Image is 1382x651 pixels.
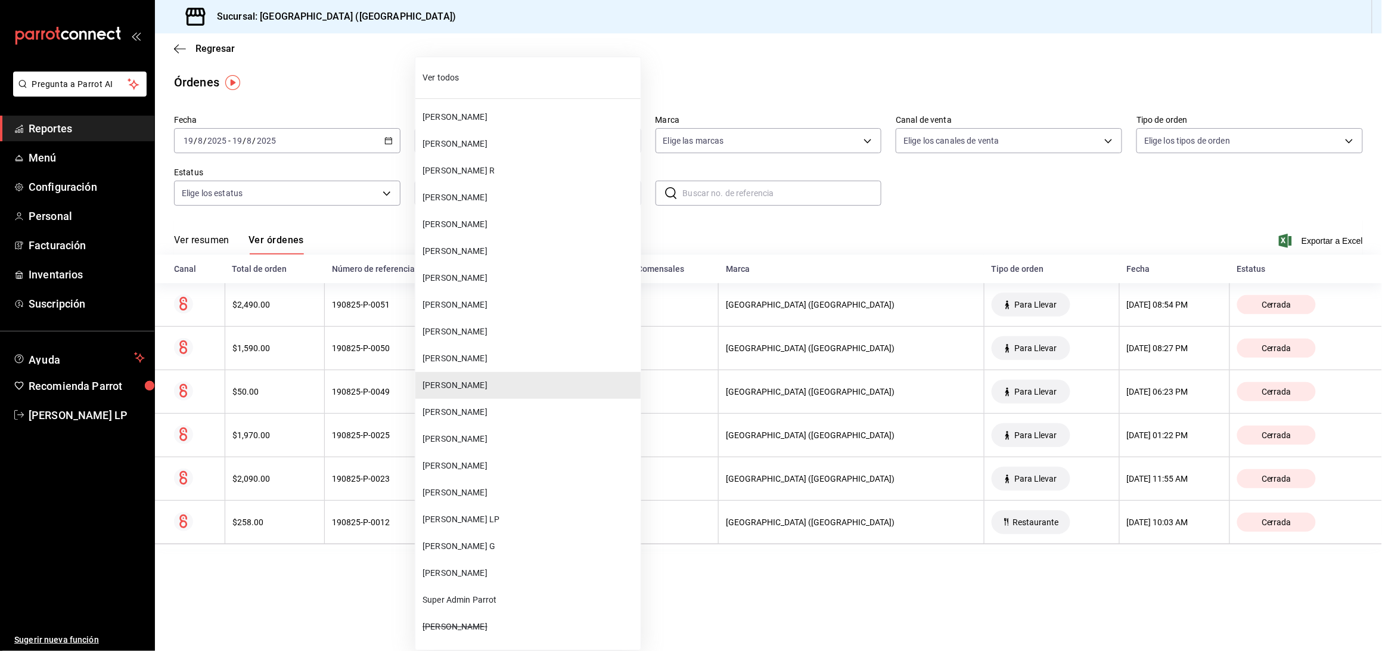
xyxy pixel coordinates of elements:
[423,72,636,84] span: Ver todos
[423,621,636,633] span: [PERSON_NAME]
[423,406,636,418] span: [PERSON_NAME]
[423,486,636,499] span: [PERSON_NAME]
[423,352,636,365] span: [PERSON_NAME]
[423,218,636,231] span: [PERSON_NAME]
[423,567,636,579] span: [PERSON_NAME]
[423,594,636,606] span: Super Admin Parrot
[225,75,240,90] img: Tooltip marker
[423,111,636,123] span: [PERSON_NAME]
[423,138,636,150] span: [PERSON_NAME]
[423,325,636,338] span: [PERSON_NAME]
[423,379,636,392] span: [PERSON_NAME]
[423,540,636,553] span: [PERSON_NAME] G
[423,299,636,311] span: [PERSON_NAME]
[423,272,636,284] span: [PERSON_NAME]
[423,245,636,258] span: [PERSON_NAME]
[423,191,636,204] span: [PERSON_NAME]
[423,433,636,445] span: [PERSON_NAME]
[423,460,636,472] span: [PERSON_NAME]
[423,513,636,526] span: [PERSON_NAME] LP
[423,165,636,177] span: [PERSON_NAME] R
